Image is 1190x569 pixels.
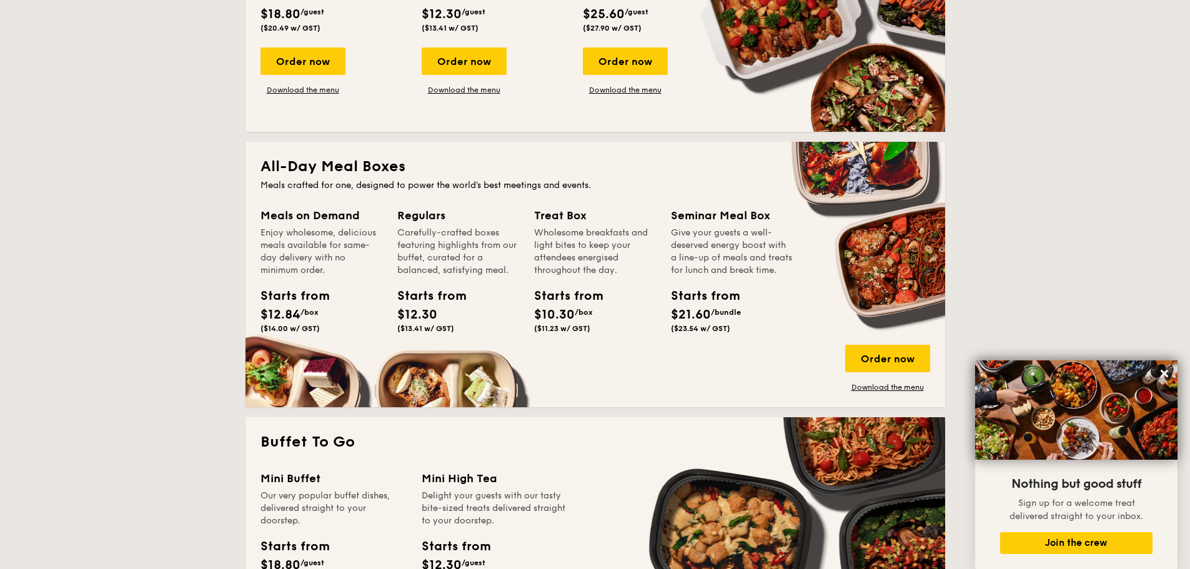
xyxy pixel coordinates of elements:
[397,287,454,305] div: Starts from
[845,345,930,372] div: Order now
[583,85,668,95] a: Download the menu
[422,470,568,487] div: Mini High Tea
[260,432,930,452] h2: Buffet To Go
[462,558,485,567] span: /guest
[300,7,324,16] span: /guest
[671,207,793,224] div: Seminar Meal Box
[300,308,319,317] span: /box
[975,360,1178,460] img: DSC07876-Edit02-Large.jpeg
[422,490,568,527] div: Delight your guests with our tasty bite-sized treats delivered straight to your doorstep.
[300,558,324,567] span: /guest
[671,227,793,277] div: Give your guests a well-deserved energy boost with a line-up of meals and treats for lunch and br...
[422,47,507,75] div: Order now
[260,307,300,322] span: $12.84
[260,227,382,277] div: Enjoy wholesome, delicious meals available for same-day delivery with no minimum order.
[534,227,656,277] div: Wholesome breakfasts and light bites to keep your attendees energised throughout the day.
[260,287,317,305] div: Starts from
[1000,532,1153,554] button: Join the crew
[260,7,300,22] span: $18.80
[260,470,407,487] div: Mini Buffet
[260,179,930,192] div: Meals crafted for one, designed to power the world's best meetings and events.
[671,307,711,322] span: $21.60
[260,157,930,177] h2: All-Day Meal Boxes
[1011,477,1141,492] span: Nothing but good stuff
[422,24,478,32] span: ($13.41 w/ GST)
[583,47,668,75] div: Order now
[625,7,648,16] span: /guest
[845,382,930,392] a: Download the menu
[534,307,575,322] span: $10.30
[397,207,519,224] div: Regulars
[422,7,462,22] span: $12.30
[260,24,320,32] span: ($20.49 w/ GST)
[260,490,407,527] div: Our very popular buffet dishes, delivered straight to your doorstep.
[397,227,519,277] div: Carefully-crafted boxes featuring highlights from our buffet, curated for a balanced, satisfying ...
[260,537,329,556] div: Starts from
[583,7,625,22] span: $25.60
[534,324,590,333] span: ($11.23 w/ GST)
[671,287,727,305] div: Starts from
[397,307,437,322] span: $12.30
[534,287,590,305] div: Starts from
[1154,364,1174,383] button: Close
[671,324,730,333] span: ($23.54 w/ GST)
[260,85,345,95] a: Download the menu
[575,308,593,317] span: /box
[462,7,485,16] span: /guest
[260,47,345,75] div: Order now
[260,324,320,333] span: ($14.00 w/ GST)
[534,207,656,224] div: Treat Box
[422,537,490,556] div: Starts from
[1009,498,1143,522] span: Sign up for a welcome treat delivered straight to your inbox.
[260,207,382,224] div: Meals on Demand
[397,324,454,333] span: ($13.41 w/ GST)
[583,24,642,32] span: ($27.90 w/ GST)
[711,308,741,317] span: /bundle
[422,85,507,95] a: Download the menu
